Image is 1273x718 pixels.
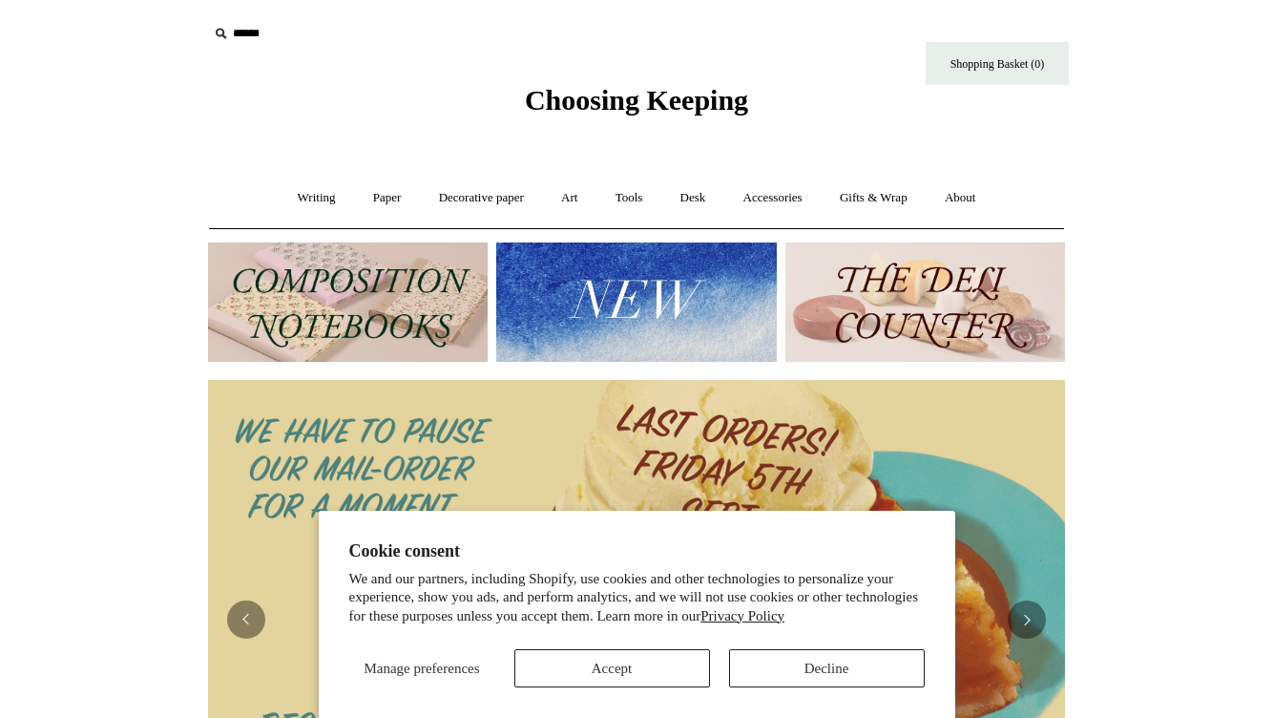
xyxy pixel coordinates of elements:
p: We and our partners, including Shopify, use cookies and other technologies to personalize your ex... [349,570,925,626]
img: The Deli Counter [785,243,1065,362]
a: Paper [356,173,419,223]
button: Previous [227,601,265,639]
a: Tools [598,173,660,223]
a: Writing [281,173,353,223]
span: Manage preferences [364,661,479,676]
a: Gifts & Wrap [823,173,925,223]
h2: Cookie consent [349,541,925,561]
a: About [928,173,993,223]
a: Privacy Policy [700,608,784,623]
button: Next [1008,601,1046,639]
a: Shopping Basket (0) [926,42,1069,85]
button: Decline [729,649,925,687]
a: Accessories [726,173,820,223]
button: Accept [514,649,710,687]
a: Choosing Keeping [525,99,748,113]
img: 202302 Composition ledgers.jpg__PID:69722ee6-fa44-49dd-a067-31375e5d54ec [208,243,488,362]
a: Desk [663,173,723,223]
button: Manage preferences [349,649,495,687]
img: New.jpg__PID:f73bdf93-380a-4a35-bcfe-7823039498e1 [496,243,776,362]
a: Art [544,173,595,223]
a: Decorative paper [422,173,541,223]
span: Choosing Keeping [525,84,748,116]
